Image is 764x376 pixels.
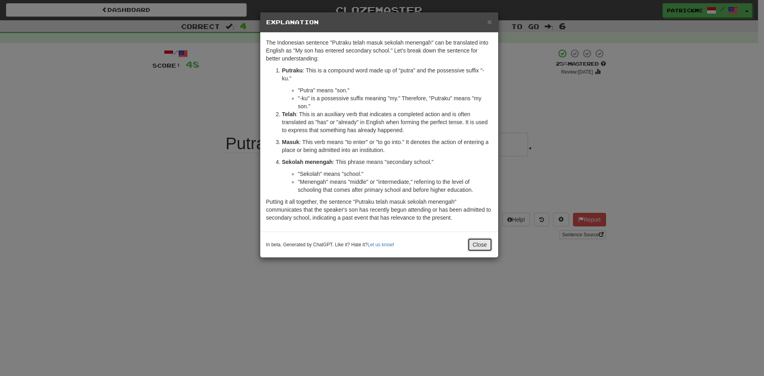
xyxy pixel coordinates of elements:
li: "Sekolah" means "school." [298,170,492,178]
p: : This is an auxiliary verb that indicates a completed action and is often translated as "has" or... [282,110,492,134]
strong: Masuk [282,139,300,145]
strong: Putraku [282,67,303,74]
button: Close [468,238,492,251]
a: Let us know [368,242,393,247]
p: : This phrase means "secondary school." [282,158,492,166]
p: : This verb means "to enter" or "to go into." It denotes the action of entering a place or being ... [282,138,492,154]
li: "-ku" is a possessive suffix meaning "my." Therefore, "Putraku" means "my son." [298,94,492,110]
li: "Putra" means "son." [298,86,492,94]
p: The Indonesian sentence "Putraku telah masuk sekolah menengah" can be translated into English as ... [266,39,492,62]
small: In beta. Generated by ChatGPT. Like it? Hate it? ! [266,242,394,248]
button: Close [487,18,492,26]
p: Putting it all together, the sentence "Putraku telah masuk sekolah menengah" communicates that th... [266,198,492,222]
strong: Telah [282,111,296,117]
li: "Menengah" means "middle" or "intermediate," referring to the level of schooling that comes after... [298,178,492,194]
h5: Explanation [266,18,492,26]
strong: Sekolah menengah [282,159,333,165]
p: : This is a compound word made up of "putra" and the possessive suffix "-ku." [282,66,492,82]
span: × [487,17,492,26]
